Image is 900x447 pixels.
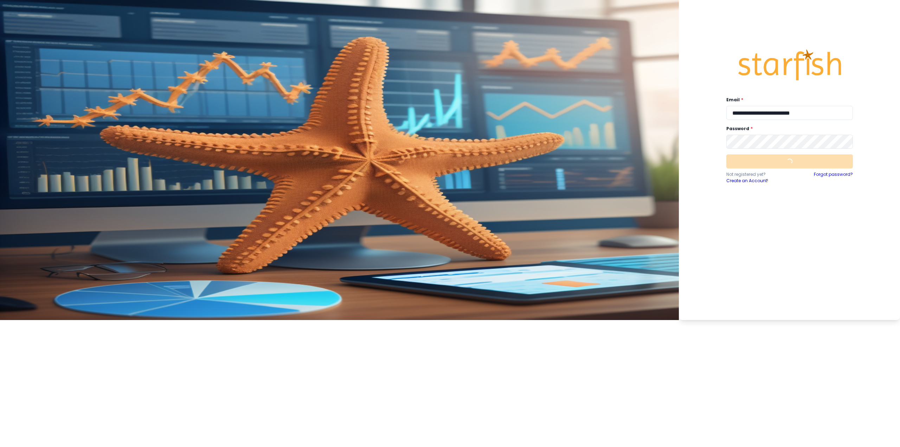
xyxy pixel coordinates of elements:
[726,171,790,178] p: Not registered yet?
[726,178,790,184] a: Create an Account!
[726,126,849,132] label: Password
[814,171,853,184] a: Forgot password?
[726,97,849,103] label: Email
[737,43,842,87] img: Logo.42cb71d561138c82c4ab.png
